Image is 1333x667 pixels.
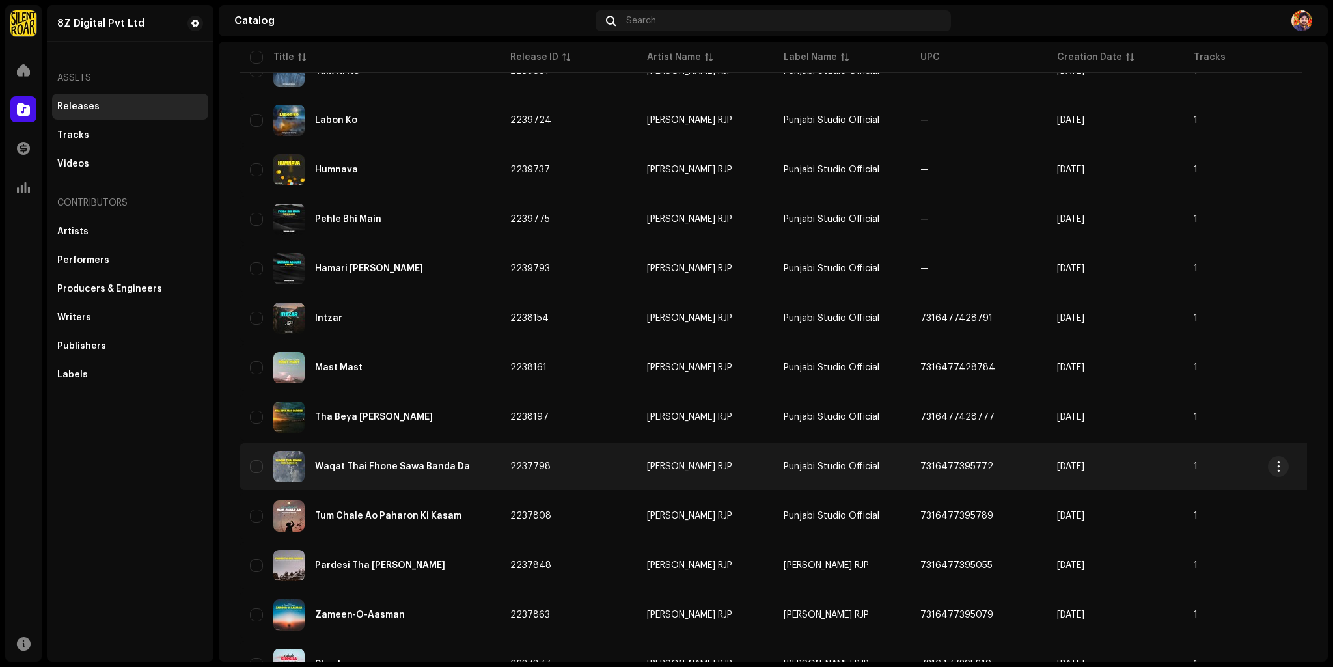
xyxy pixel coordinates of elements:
span: 2237798 [510,462,551,471]
span: 7316477395055 [920,561,993,570]
img: ed4eab14-a48c-4055-b1f4-d294bf4befcb [273,550,305,581]
div: Zameen-O-Aasman [315,610,405,619]
span: Amjad Hassan RJP [647,215,763,224]
span: 1 [1194,413,1198,422]
div: Catalog [234,16,590,26]
div: [PERSON_NAME] RJP [647,363,732,372]
div: [PERSON_NAME] RJP [647,116,732,125]
re-m-nav-item: Labels [52,362,208,388]
span: 2238161 [510,363,547,372]
span: 1 [1194,511,1198,521]
span: Punjabi Studio Official [784,462,879,471]
img: 060f41a5-dd9d-447f-a500-17d380ad03d5 [273,204,305,235]
span: — [920,264,929,273]
div: [PERSON_NAME] RJP [647,215,732,224]
div: [PERSON_NAME] RJP [647,511,732,521]
re-m-nav-item: Publishers [52,333,208,359]
span: Amjad Hassan RJP [647,165,763,174]
span: Apr 6, 2024 [1057,264,1084,273]
span: Apr 5, 2024 [1057,363,1084,372]
div: Artists [57,226,89,237]
span: 2239737 [510,165,550,174]
span: Amjad Hassan RJP [647,511,763,521]
span: Punjabi Studio Official [784,363,879,372]
span: Amjad Hassan RJP [647,363,763,372]
div: Producers & Engineers [57,284,162,294]
div: Videos [57,159,89,169]
span: 2239793 [510,264,550,273]
span: Amjad Hassan RJP [647,264,763,273]
span: 1 [1194,462,1198,471]
div: Hamari Adhuri Kahani [315,264,423,273]
span: 2238197 [510,413,549,422]
span: 1 [1194,165,1198,174]
img: a15a8c66-5fd0-4424-8057-47ef099dc70c [273,599,305,631]
span: 7316477428791 [920,314,993,323]
div: Creation Date [1057,51,1122,64]
div: [PERSON_NAME] RJP [647,264,732,273]
img: dcbc269f-773b-44ee-9d6e-ce91ced2de24 [273,303,305,334]
re-m-nav-item: Artists [52,219,208,245]
div: [PERSON_NAME] RJP [647,462,732,471]
re-m-nav-item: Videos [52,151,208,177]
span: Amjad Hassan RJP [784,610,869,619]
span: Amjad Hassan RJP [784,561,869,570]
span: Punjabi Studio Official [784,165,879,174]
div: Labels [57,370,88,380]
re-a-nav-header: Contributors [52,187,208,219]
span: 2239775 [510,215,550,224]
div: Tracks [57,130,89,141]
span: — [920,116,929,125]
div: Pehle Bhi Main [315,215,381,224]
div: Publishers [57,341,106,351]
span: 1 [1194,264,1198,273]
img: fcfd72e7-8859-4002-b0df-9a7058150634 [10,10,36,36]
span: Amjad Hassan RJP [647,314,763,323]
span: 1 [1194,610,1198,619]
span: 1 [1194,116,1198,125]
div: Labon Ko [315,116,357,125]
img: d8fd3596-93c6-4000-a095-86f4d650ee6d [273,402,305,433]
span: — [920,165,929,174]
span: Punjabi Studio Official [784,314,879,323]
div: Writers [57,312,91,323]
img: 612f14b4-3a6e-4944-8c1c-44c3c43be332 [273,154,305,185]
span: Apr 5, 2024 [1057,561,1084,570]
img: 098e9d39-3bbe-4b2a-9bfb-66bbc1934070 [273,253,305,284]
span: 2239724 [510,116,551,125]
span: Punjabi Studio Official [784,413,879,422]
re-m-nav-item: Writers [52,305,208,331]
re-m-nav-item: Tracks [52,122,208,148]
span: Amjad Hassan RJP [647,610,763,619]
span: Apr 5, 2024 [1057,511,1084,521]
div: Tha Beya Mae Pardesi [315,413,433,422]
div: Pardesi Tha Bill Pardesa [315,561,445,570]
div: Releases [57,102,100,112]
span: 7316477395079 [920,610,993,619]
span: Apr 5, 2024 [1057,314,1084,323]
span: 7316477428777 [920,413,995,422]
div: Intzar [315,314,342,323]
span: Punjabi Studio Official [784,116,879,125]
re-m-nav-item: Producers & Engineers [52,276,208,302]
span: 7316477395789 [920,511,993,521]
span: Apr 6, 2024 [1057,165,1084,174]
span: Apr 5, 2024 [1057,462,1084,471]
div: Mast Mast [315,363,363,372]
div: [PERSON_NAME] RJP [647,610,732,619]
re-m-nav-item: Releases [52,94,208,120]
span: 7316477428784 [920,363,995,372]
span: Search [626,16,656,26]
span: Punjabi Studio Official [784,215,879,224]
span: Amjad Hassan RJP [647,462,763,471]
img: b29d7a4a-b7aa-4c53-a112-85ca73e72d8b [1291,10,1312,31]
div: Artist Name [647,51,701,64]
span: Apr 6, 2024 [1057,116,1084,125]
span: Apr 5, 2024 [1057,610,1084,619]
span: — [920,215,929,224]
span: 2237808 [510,511,551,521]
span: Amjad Hassan RJP [647,413,763,422]
div: [PERSON_NAME] RJP [647,165,732,174]
img: 3fc47298-0686-43dc-9e59-34fb6e4d3c73 [273,352,305,383]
